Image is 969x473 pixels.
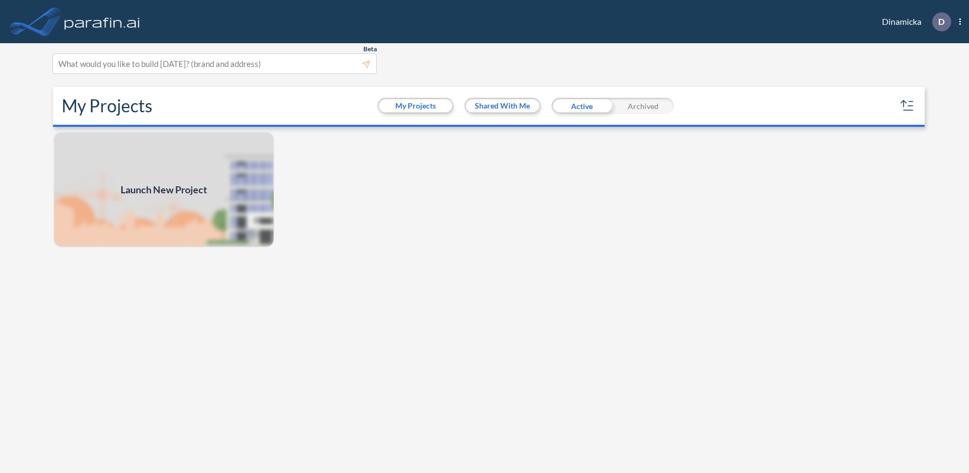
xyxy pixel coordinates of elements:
span: Launch New Project [121,183,207,197]
button: My Projects [379,99,452,112]
h2: My Projects [62,96,152,116]
img: add [53,131,275,248]
a: Launch New Project [53,131,275,248]
button: sort [899,97,916,114]
button: Shared With Me [466,99,539,112]
div: Active [552,98,613,114]
div: Dinamicka [866,12,961,31]
img: logo [62,11,142,32]
div: Archived [613,98,674,114]
p: D [938,17,945,26]
span: Beta [363,45,377,53]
